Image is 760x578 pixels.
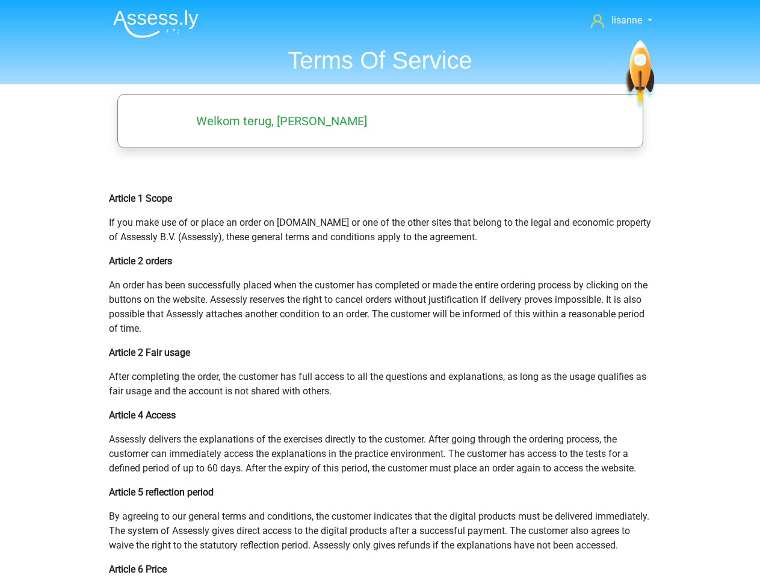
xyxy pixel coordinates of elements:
[109,486,214,498] b: Article 5 reflection period
[109,564,167,575] b: Article 6 Price
[586,13,657,28] a: lisanne
[109,509,652,553] p: By agreeing to our general terms and conditions, the customer indicates that the digital products...
[109,216,652,244] p: If you make use of or place an order on [DOMAIN_NAME] or one of the other sites that belong to th...
[109,347,190,358] b: Article 2 Fair usage
[103,46,657,75] h1: Terms Of Service
[109,278,652,336] p: An order has been successfully placed when the customer has completed or made the entire ordering...
[113,10,199,38] img: Assessly
[611,14,642,26] span: lisanne
[109,370,652,399] p: After completing the order, the customer has full access to all the questions and explanations, a...
[623,40,657,111] img: spaceship.7d73109d6933.svg
[109,193,172,204] b: Article 1 Scope
[109,255,172,267] b: Article 2 orders
[109,432,652,476] p: Assessly delivers the explanations of the exercises directly to the customer. After going through...
[132,114,431,128] h5: Welkom terug, [PERSON_NAME]
[109,409,176,421] b: Article 4 Access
